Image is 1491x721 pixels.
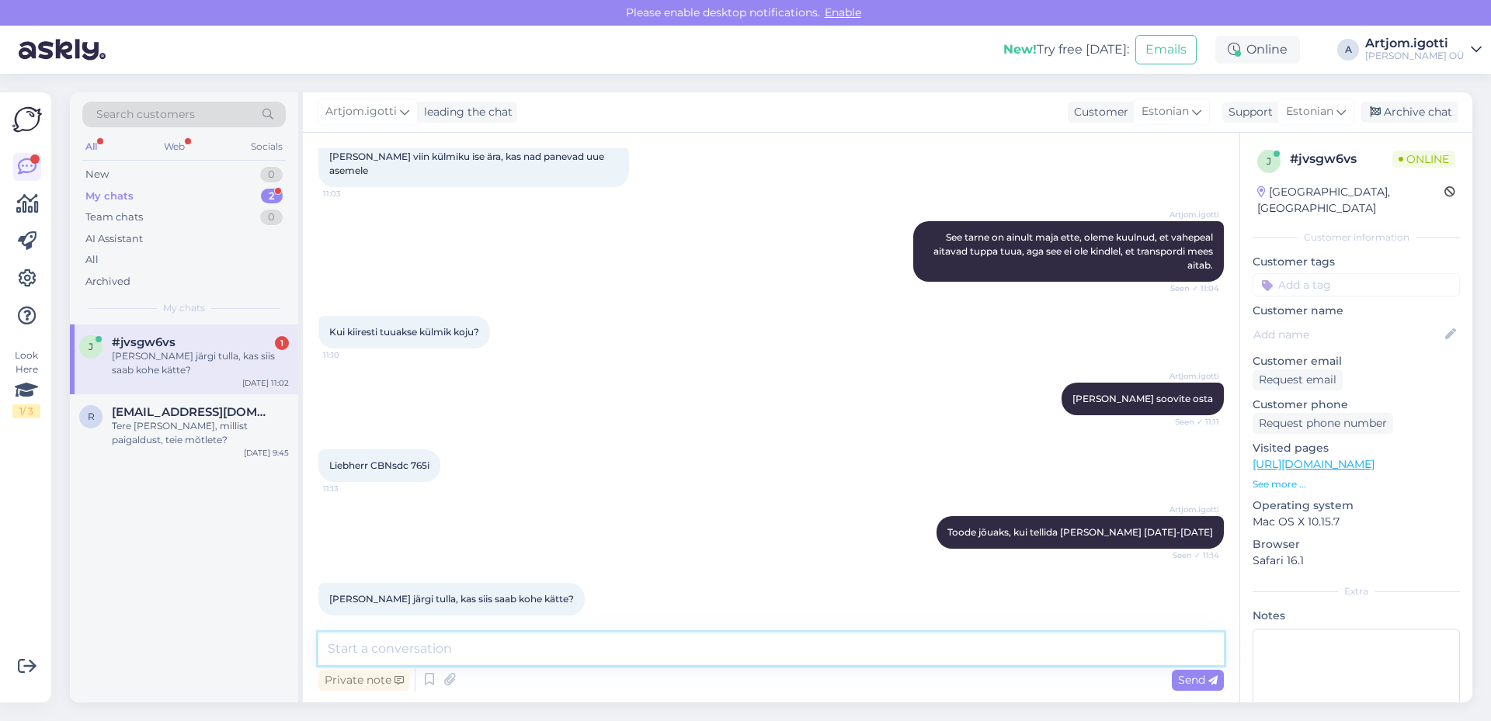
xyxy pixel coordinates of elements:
div: A [1337,39,1359,61]
p: See more ... [1253,477,1460,491]
span: [PERSON_NAME] soovite osta [1072,393,1213,404]
div: Team chats [85,210,143,225]
button: Emails [1135,35,1197,64]
div: [DATE] 11:02 [242,377,289,389]
span: See tarne on ainult maja ette, oleme kuulnud, et vahepeal aitavad tuppa tuua, aga see ei ole kind... [933,231,1215,271]
span: 11:10 [323,349,381,361]
span: My chats [163,301,205,315]
input: Add a tag [1253,273,1460,296]
p: Customer email [1253,353,1460,369]
span: Search customers [96,106,195,123]
div: [PERSON_NAME] järgi tulla, kas siis saab kohe kätte? [112,349,289,377]
span: 11:13 [323,483,381,494]
div: Look Here [12,348,40,418]
div: 0 [260,210,283,225]
div: All [85,252,99,268]
p: Safari 16.1 [1253,553,1460,569]
span: Seen ✓ 11:04 [1161,283,1219,294]
div: New [85,167,109,182]
div: All [82,137,100,157]
span: Kui kiiresti tuuakse külmik koju? [329,326,479,338]
div: 0 [260,167,283,182]
p: Visited pages [1253,440,1460,456]
span: 11:15 [323,616,381,628]
div: Socials [248,137,286,157]
div: 1 / 3 [12,404,40,418]
div: leading the chat [418,104,513,120]
span: [PERSON_NAME] järgi tulla, kas siis saab kohe kätte? [329,593,574,605]
span: Liebherr CBNsdc 765i [329,459,429,471]
div: Request phone number [1253,413,1393,434]
span: Artjom.igotti [325,103,397,120]
p: Customer name [1253,303,1460,319]
span: Seen ✓ 11:14 [1161,549,1219,561]
p: Customer phone [1253,397,1460,413]
span: Online [1392,151,1455,168]
div: Archived [85,274,130,289]
a: [URL][DOMAIN_NAME] [1253,457,1375,471]
p: Browser [1253,536,1460,553]
span: j [89,341,93,352]
div: Tere [PERSON_NAME], millist paigaldust, teie mõtlete? [112,419,289,447]
div: Customer [1068,104,1128,120]
span: Send [1178,673,1218,687]
div: [GEOGRAPHIC_DATA], [GEOGRAPHIC_DATA] [1257,184,1444,217]
div: Support [1222,104,1273,120]
div: 2 [261,189,283,204]
div: Archive chat [1361,102,1458,123]
span: 11:03 [323,188,381,199]
span: #jvsgw6vs [112,335,176,349]
div: Online [1215,36,1300,64]
div: Request email [1253,369,1343,390]
span: Artjom.igotti [1161,209,1219,220]
div: [PERSON_NAME] OÜ [1365,50,1465,62]
p: Customer tags [1253,254,1460,270]
span: Artjom.igotti [1161,370,1219,382]
input: Add name [1253,326,1442,343]
img: Askly Logo [12,105,42,134]
p: Operating system [1253,497,1460,514]
span: Enable [820,5,866,19]
span: Artjom.igotti [1161,504,1219,515]
div: Try free [DATE]: [1003,40,1129,59]
span: [PERSON_NAME] viin külmiku ise ära, kas nad panevad uue asemele [329,151,606,176]
div: Private note [318,670,410,691]
div: Artjom.igotti [1365,37,1465,50]
div: 1 [275,336,289,350]
p: Notes [1253,608,1460,624]
span: Estonian [1142,103,1189,120]
span: Toode jõuaks, kui tellida [PERSON_NAME] [DATE]-[DATE] [947,526,1213,538]
span: rynss@hotmail.com [112,405,273,419]
span: Estonian [1286,103,1333,120]
b: New! [1003,42,1037,57]
div: AI Assistant [85,231,143,247]
span: Seen ✓ 11:11 [1161,416,1219,428]
div: [DATE] 9:45 [244,447,289,459]
p: Mac OS X 10.15.7 [1253,514,1460,530]
span: j [1267,155,1271,167]
div: My chats [85,189,134,204]
div: Customer information [1253,231,1460,244]
div: Extra [1253,584,1460,598]
div: # jvsgw6vs [1290,150,1392,168]
div: Web [161,137,188,157]
span: r [88,411,95,422]
a: Artjom.igotti[PERSON_NAME] OÜ [1365,37,1482,62]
